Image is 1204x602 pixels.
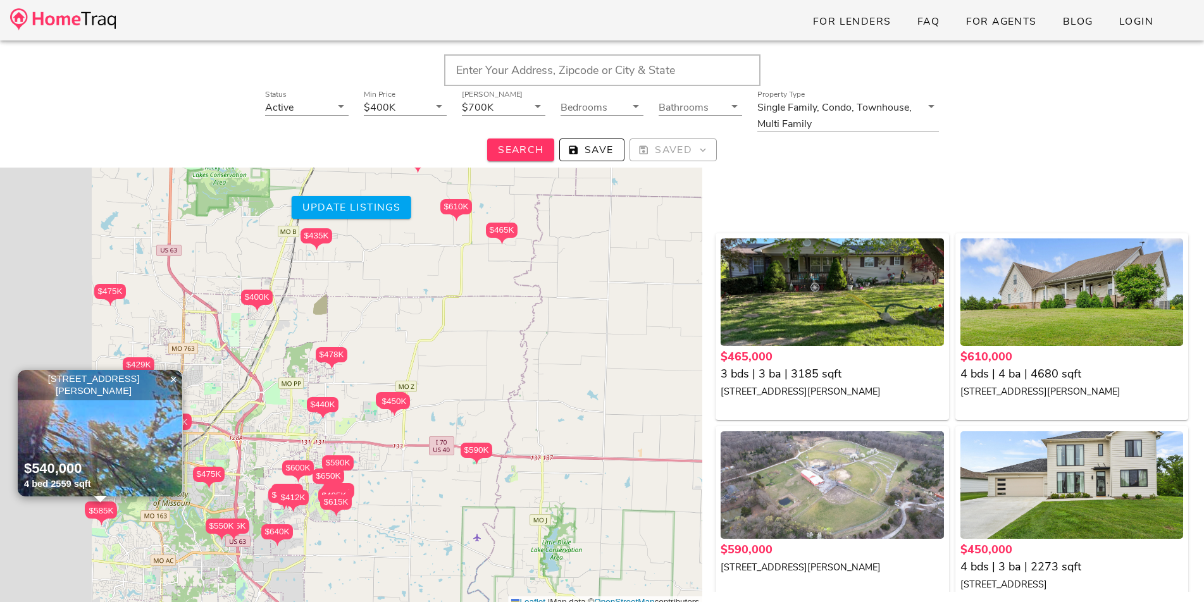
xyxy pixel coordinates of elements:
[10,8,116,30] img: desktop-logo.34a1112.png
[907,10,950,33] a: FAQ
[81,475,113,497] div: $525K
[960,348,1183,365] div: $610,000
[307,397,338,419] div: $440K
[277,490,309,505] div: $412K
[261,524,293,546] div: $640K
[757,99,939,132] div: Property TypeSingle Family,Condo,Townhouse,Multi Family
[85,503,117,519] div: $585K
[24,460,91,478] div: $540,000
[164,370,183,389] a: Close popup
[757,118,812,130] div: Multi Family
[462,90,523,99] label: [PERSON_NAME]
[85,503,117,525] div: $585K
[721,348,943,365] div: $465,000
[411,166,424,173] img: triPin.png
[960,558,1183,575] div: 4 bds | 3 ba | 2273 sqft
[94,284,126,306] div: $475K
[316,347,347,362] div: $478K
[449,214,462,221] img: triPin.png
[721,541,943,558] div: $590,000
[268,488,300,503] div: $425K
[960,578,1047,591] small: [STREET_ADDRESS]
[170,372,177,386] span: ×
[1119,15,1153,28] span: Login
[302,200,400,214] span: Update listings
[206,519,237,534] div: $550K
[497,143,544,157] span: Search
[960,365,1183,383] div: 4 bds | 4 ba | 4680 sqft
[331,470,344,477] img: triPin.png
[757,102,819,113] div: Single Family,
[659,99,742,115] div: Bathrooms
[271,484,303,506] div: $405K
[85,501,116,524] div: $540K
[265,99,349,115] div: StatusActive
[291,476,304,482] img: triPin.png
[193,467,225,489] div: $475K
[271,486,303,508] div: $415K
[440,199,472,214] div: $610K
[265,102,294,113] div: Active
[857,102,912,113] div: Townhouse,
[469,458,483,465] img: triPin.png
[955,10,1046,33] a: For Agents
[271,484,303,499] div: $405K
[640,143,706,157] span: Saved
[322,455,354,477] div: $590K
[318,488,350,510] div: $495K
[387,409,400,416] img: triPin.png
[292,196,411,219] button: Update listings
[313,469,344,491] div: $650K
[1108,10,1164,33] a: Login
[321,484,335,491] img: triPin.png
[202,482,215,489] img: triPin.png
[301,228,332,243] div: $435K
[960,385,1120,398] small: [STREET_ADDRESS][PERSON_NAME]
[440,199,472,221] div: $610K
[214,534,228,541] img: triPin.png
[329,510,342,517] img: triPin.png
[94,284,126,299] div: $475K
[123,357,154,372] div: $429K
[486,223,518,238] div: $465K
[495,238,508,245] img: triPin.png
[402,151,433,173] div: $620K
[277,490,309,512] div: $412K
[316,412,329,419] img: triPin.png
[461,443,492,458] div: $590K
[313,469,344,484] div: $650K
[286,505,299,512] img: triPin.png
[270,539,283,546] img: triPin.png
[721,541,943,575] a: $590,000 [STREET_ADDRESS][PERSON_NAME]
[18,370,183,496] a: [STREET_ADDRESS][PERSON_NAME] $540,000 4 bed 2559 sqft
[325,362,338,369] img: triPin.png
[193,467,225,482] div: $475K
[378,394,410,409] div: $450K
[917,15,940,28] span: FAQ
[250,305,263,312] img: triPin.png
[103,299,116,306] img: triPin.png
[271,486,303,501] div: $415K
[159,415,191,437] div: $450K
[265,90,287,99] label: Status
[960,541,1183,593] a: $450,000 4 bds | 3 ba | 2273 sqft [STREET_ADDRESS]
[486,223,518,245] div: $465K
[123,357,154,379] div: $429K
[487,138,554,161] button: Search
[376,392,407,414] div: $420K
[965,15,1036,28] span: For Agents
[241,290,273,305] div: $400K
[316,347,347,369] div: $478K
[241,290,273,312] div: $400K
[1062,15,1093,28] span: Blog
[309,243,323,250] img: triPin.png
[378,394,410,416] div: $450K
[960,348,1183,400] a: $610,000 4 bds | 4 ba | 4680 sqft [STREET_ADDRESS][PERSON_NAME]
[561,99,644,115] div: Bedrooms
[444,54,760,86] input: Enter Your Address, Zipcode or City & State
[462,99,545,115] div: [PERSON_NAME]$700K
[321,485,353,507] div: $699K
[160,414,192,429] div: $645K
[282,460,314,482] div: $600K
[94,519,108,525] img: triPin.png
